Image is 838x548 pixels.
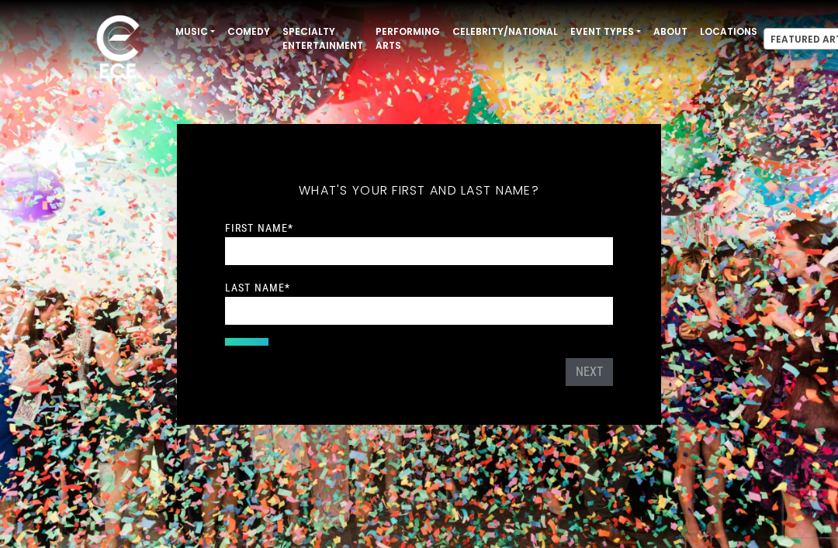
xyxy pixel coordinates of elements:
a: Celebrity/National [446,19,564,45]
a: Locations [694,19,764,45]
label: Last Name [225,281,290,295]
img: ece_new_logo_whitev2-1.png [79,11,157,86]
label: First Name [225,221,293,235]
h5: What's your first and last name? [225,163,613,219]
a: Event Types [564,19,647,45]
a: Comedy [221,19,276,45]
a: Specialty Entertainment [276,19,369,59]
a: Performing Arts [369,19,446,59]
a: Music [169,19,221,45]
a: About [647,19,694,45]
